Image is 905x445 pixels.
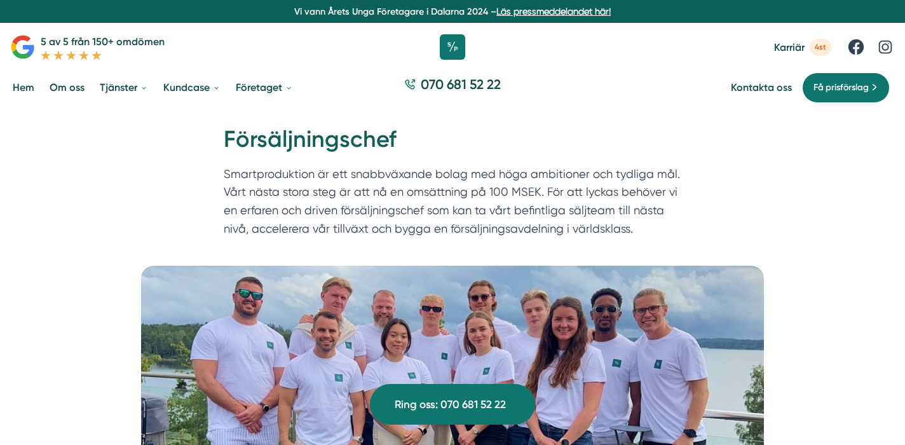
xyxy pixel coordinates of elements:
[233,71,296,104] a: Företaget
[5,5,900,18] p: Vi vann Årets Unga Företagare i Dalarna 2024 –
[399,75,506,100] a: 070 681 52 22
[224,124,681,165] h1: Försäljningschef
[421,75,501,93] span: 070 681 52 22
[10,71,37,104] a: Hem
[47,71,87,104] a: Om oss
[395,396,506,413] span: Ring oss: 070 681 52 22
[161,71,223,104] a: Kundcase
[731,81,792,93] a: Kontakta oss
[810,39,831,56] span: 4st
[41,34,165,50] p: 5 av 5 från 150+ omdömen
[224,165,681,244] p: Smartproduktion är ett snabbväxande bolag med höga ambitioner och tydliga mål. Vårt nästa stora s...
[370,384,535,425] a: Ring oss: 070 681 52 22
[496,6,611,17] a: Läs pressmeddelandet här!
[774,41,805,53] span: Karriär
[813,81,869,95] span: Få prisförslag
[774,39,831,56] a: Karriär 4st
[802,72,890,103] a: Få prisförslag
[97,71,151,104] a: Tjänster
